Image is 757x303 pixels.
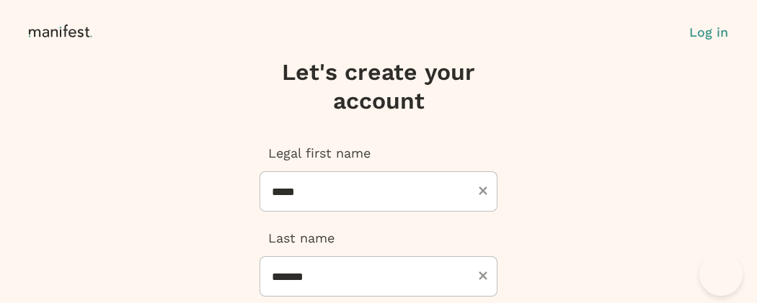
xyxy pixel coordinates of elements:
p: Legal first name [260,144,497,163]
button: Log in [689,23,728,42]
iframe: Toggle Customer Support [699,253,743,296]
p: Last name [260,229,497,248]
h3: Let's create your account [260,58,497,115]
